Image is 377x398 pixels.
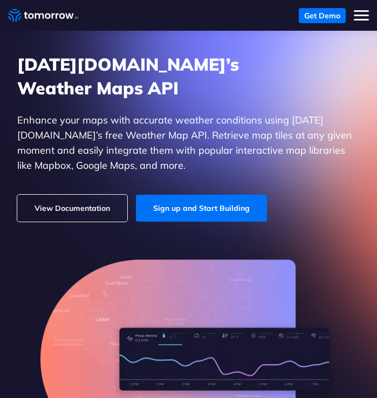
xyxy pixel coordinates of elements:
a: Get Demo [299,8,346,23]
h1: [DATE][DOMAIN_NAME]’s Weather Maps API [17,52,360,100]
p: Enhance your maps with accurate weather conditions using [DATE][DOMAIN_NAME]’s free Weather Map A... [17,113,360,173]
button: Toggle mobile menu [354,8,369,23]
a: Sign up and Start Building [136,195,267,222]
a: View Documentation [17,195,127,222]
a: Home link [8,8,78,24]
